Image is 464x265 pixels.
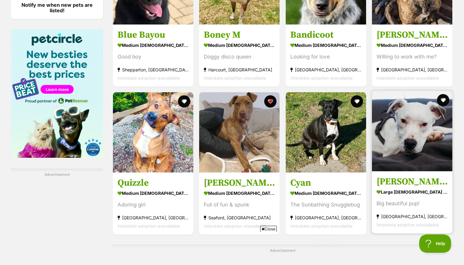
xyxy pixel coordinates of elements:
[377,222,439,227] span: Interstate adoption unavailable
[290,201,362,209] div: The Sunbathing Snugglebug
[290,189,362,198] strong: medium [DEMOGRAPHIC_DATA] Dog
[204,29,275,40] h3: Boney M
[118,29,189,40] h3: Blue Bayou
[199,172,280,235] a: [PERSON_NAME] medium [DEMOGRAPHIC_DATA] Dog Full of fun & spunk Seaford, [GEOGRAPHIC_DATA] Inters...
[204,65,275,74] strong: Harcourt, [GEOGRAPHIC_DATA]
[351,95,363,108] button: favourite
[377,212,448,221] strong: [GEOGRAPHIC_DATA], [GEOGRAPHIC_DATA]
[118,201,189,209] div: Adoring girl
[118,189,189,198] strong: medium [DEMOGRAPHIC_DATA] Dog
[290,52,362,61] div: Looking for love
[11,29,103,158] img: Pet Circle promo banner
[199,24,280,86] a: Boney M medium [DEMOGRAPHIC_DATA] Dog Doggy disco queen Harcourt, [GEOGRAPHIC_DATA] Interstate ad...
[178,95,190,108] button: favourite
[377,176,448,187] h3: [PERSON_NAME]
[204,52,275,61] div: Doggy disco queen
[437,94,449,106] button: favourite
[118,177,189,189] h3: Quizzle
[372,91,452,171] img: Hofstadter - Staffordshire Bull Terrier Dog
[118,40,189,49] strong: medium [DEMOGRAPHIC_DATA] Dog
[377,199,448,208] div: Big beautiful pup!
[199,92,280,172] img: Selena - Staffordshire Bull Terrier Dog
[377,187,448,196] strong: large [DEMOGRAPHIC_DATA] Dog
[290,177,362,189] h3: Cyan
[377,29,448,40] h3: [PERSON_NAME]
[120,234,344,262] iframe: Advertisement
[290,75,353,80] span: Interstate adoption unavailable
[372,24,452,86] a: [PERSON_NAME] medium [DEMOGRAPHIC_DATA] Dog Willing to work with me? [GEOGRAPHIC_DATA], [GEOGRAPH...
[204,75,266,80] span: Interstate adoption unavailable
[419,234,452,253] iframe: Help Scout Beacon - Open
[290,29,362,40] h3: Bandicoot
[290,223,353,229] span: Interstate adoption unavailable
[290,40,362,49] strong: medium [DEMOGRAPHIC_DATA] Dog
[204,177,275,189] h3: [PERSON_NAME]
[286,172,366,235] a: Cyan medium [DEMOGRAPHIC_DATA] Dog The Sunbathing Snugglebug [GEOGRAPHIC_DATA], [GEOGRAPHIC_DATA]...
[377,75,439,80] span: Interstate adoption unavailable
[286,92,366,172] img: Cyan - Mastiff Dog
[204,223,266,229] span: Interstate adoption unavailable
[265,95,277,108] button: favourite
[113,24,193,86] a: Blue Bayou medium [DEMOGRAPHIC_DATA] Dog Good boy Shepparton, [GEOGRAPHIC_DATA] Interstate adopti...
[377,40,448,49] strong: medium [DEMOGRAPHIC_DATA] Dog
[204,201,275,209] div: Full of fun & spunk
[113,92,193,172] img: Quizzle - Australian Kelpie Dog
[290,65,362,74] strong: [GEOGRAPHIC_DATA], [GEOGRAPHIC_DATA]
[377,65,448,74] strong: [GEOGRAPHIC_DATA], [GEOGRAPHIC_DATA]
[118,214,189,222] strong: [GEOGRAPHIC_DATA], [GEOGRAPHIC_DATA]
[113,172,193,235] a: Quizzle medium [DEMOGRAPHIC_DATA] Dog Adoring girl [GEOGRAPHIC_DATA], [GEOGRAPHIC_DATA] Interstat...
[204,40,275,49] strong: medium [DEMOGRAPHIC_DATA] Dog
[204,214,275,222] strong: Seaford, [GEOGRAPHIC_DATA]
[377,52,448,61] div: Willing to work with me?
[204,189,275,198] strong: medium [DEMOGRAPHIC_DATA] Dog
[290,214,362,222] strong: [GEOGRAPHIC_DATA], [GEOGRAPHIC_DATA]
[118,65,189,74] strong: Shepparton, [GEOGRAPHIC_DATA]
[118,52,189,61] div: Good boy
[118,75,180,80] span: Interstate adoption unavailable
[118,223,180,229] span: Interstate adoption unavailable
[260,226,277,232] span: Close
[286,24,366,86] a: Bandicoot medium [DEMOGRAPHIC_DATA] Dog Looking for love [GEOGRAPHIC_DATA], [GEOGRAPHIC_DATA] Int...
[372,171,452,233] a: [PERSON_NAME] large [DEMOGRAPHIC_DATA] Dog Big beautiful pup! [GEOGRAPHIC_DATA], [GEOGRAPHIC_DATA...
